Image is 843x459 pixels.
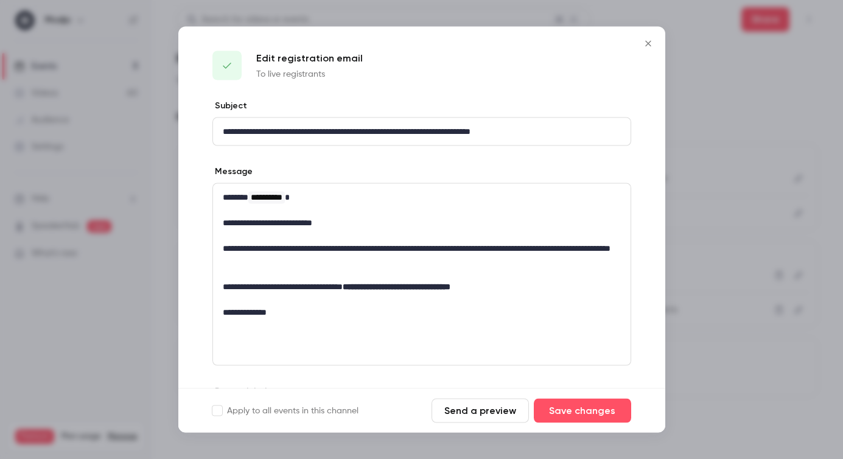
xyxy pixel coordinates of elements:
label: Subject [212,100,247,112]
label: Message [212,166,253,178]
button: Send a preview [432,399,529,423]
p: Edit registration email [256,51,363,66]
p: To live registrants [256,68,363,80]
button: Close [636,32,660,56]
label: Button label [212,385,267,398]
label: Apply to all events in this channel [212,405,359,417]
button: Save changes [534,399,631,423]
div: editor [213,184,631,326]
div: editor [213,118,631,145]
